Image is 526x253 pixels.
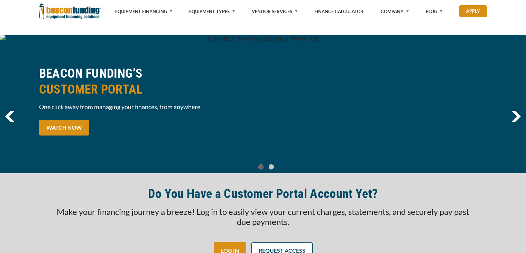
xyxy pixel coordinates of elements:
span: One click away from managing your finances, from anywhere. [39,103,259,111]
a: next [511,111,521,122]
a: previous [5,111,15,122]
span: CUSTOMER PORTAL [39,81,259,97]
span: Make your financing journey a breeze! Log in to easily view your current charges, statements, and... [57,207,469,227]
img: Left Navigator [5,111,15,122]
a: Apply [459,5,487,17]
a: Go To Slide 0 [257,164,265,170]
h2: Do You Have a Customer Portal Account Yet? [148,186,378,202]
img: Right Navigator [511,111,521,122]
a: Go To Slide 1 [267,164,276,170]
a: WATCH NOW [39,120,89,136]
h2: BEACON FUNDING’S [39,66,259,97]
